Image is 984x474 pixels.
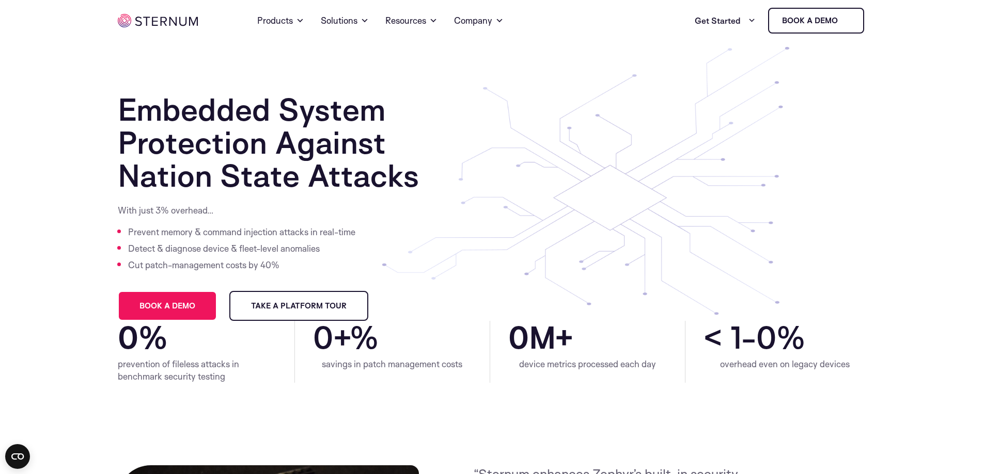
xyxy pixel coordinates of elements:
img: sternum iot [118,14,198,27]
span: 0 [756,321,776,354]
img: sternum iot [842,17,850,25]
span: 0 [508,321,529,354]
li: Cut patch-management costs by 40% [128,257,358,273]
span: +% [333,321,472,354]
div: device metrics processed each day [508,358,667,370]
li: Prevent memory & command injection attacks in real-time [128,224,358,240]
a: Get Started [695,10,756,31]
a: Take a Platform Tour [229,291,368,321]
a: Products [257,2,304,39]
div: overhead even on legacy devices [704,358,866,370]
span: 0 [118,321,138,354]
a: Company [454,2,504,39]
a: Book a demo [118,291,217,321]
span: % [138,321,276,354]
span: M+ [529,321,667,354]
div: savings in patch management costs [313,358,472,370]
li: Detect & diagnose device & fleet-level anomalies [128,240,358,257]
p: With just 3% overhead… [118,204,358,217]
span: < 1- [704,321,756,354]
span: % [776,321,866,354]
a: Solutions [321,2,369,39]
a: Resources [385,2,438,39]
div: prevention of fileless attacks in benchmark security testing [118,358,276,383]
span: Book a demo [139,302,195,309]
h1: Embedded System Protection Against Nation State Attacks [118,93,472,192]
a: Book a demo [768,8,864,34]
button: Open CMP widget [5,444,30,469]
span: Take a Platform Tour [251,302,347,309]
span: 0 [313,321,333,354]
